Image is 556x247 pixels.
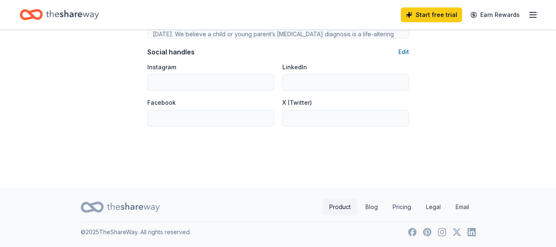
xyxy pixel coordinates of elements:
[282,99,312,107] label: X (Twitter)
[465,7,525,22] a: Earn Rewards
[323,199,357,215] a: Product
[147,63,176,71] label: Instagram
[449,199,476,215] a: Email
[20,5,99,24] a: Home
[282,63,307,71] label: LinkedIn
[147,99,176,107] label: Facebook
[398,47,409,57] button: Edit
[359,199,384,215] a: Blog
[419,199,447,215] a: Legal
[147,47,195,57] div: Social handles
[401,7,462,22] a: Start free trial
[386,199,418,215] a: Pricing
[323,199,476,215] nav: quick links
[81,227,191,237] p: © 2025 TheShareWay. All rights reserved.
